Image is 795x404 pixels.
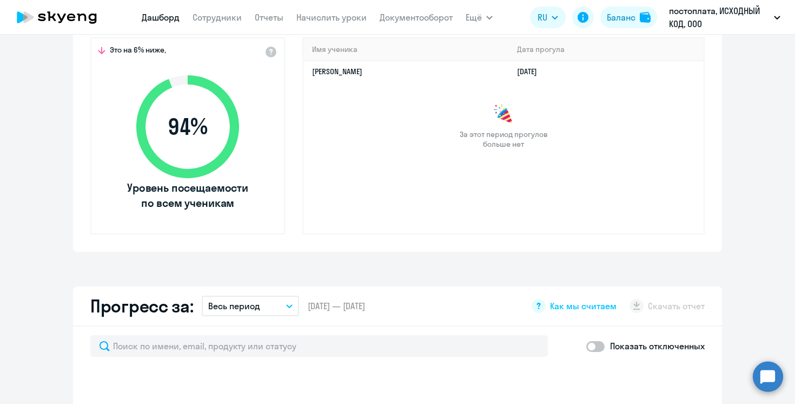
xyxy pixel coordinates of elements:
[607,11,635,24] div: Баланс
[458,129,549,149] span: За этот период прогулов больше нет
[640,12,651,23] img: balance
[610,340,705,353] p: Показать отключенных
[125,180,250,211] span: Уровень посещаемости по всем ученикам
[312,67,362,76] a: [PERSON_NAME]
[550,300,617,312] span: Как мы считаем
[142,12,180,23] a: Дашборд
[202,296,299,316] button: Весь период
[208,299,260,312] p: Весь период
[466,6,493,28] button: Ещё
[493,103,514,125] img: congrats
[664,4,786,30] button: постоплата, ИСХОДНЫЙ КОД, ООО
[538,11,547,24] span: RU
[308,300,365,312] span: [DATE] — [DATE]
[508,38,704,61] th: Дата прогула
[530,6,566,28] button: RU
[380,12,453,23] a: Документооборот
[669,4,770,30] p: постоплата, ИСХОДНЫЙ КОД, ООО
[125,114,250,140] span: 94 %
[600,6,657,28] button: Балансbalance
[193,12,242,23] a: Сотрудники
[517,67,546,76] a: [DATE]
[255,12,283,23] a: Отчеты
[90,295,193,317] h2: Прогресс за:
[466,11,482,24] span: Ещё
[303,38,508,61] th: Имя ученика
[90,335,548,357] input: Поиск по имени, email, продукту или статусу
[296,12,367,23] a: Начислить уроки
[110,45,166,58] span: Это на 6% ниже,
